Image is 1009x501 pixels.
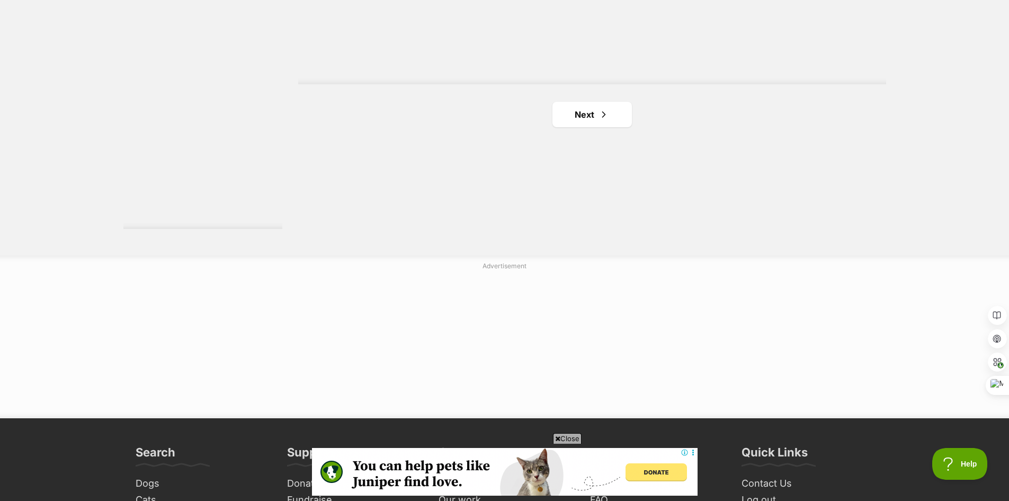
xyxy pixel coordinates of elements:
[131,476,272,492] a: Dogs
[932,448,988,480] iframe: Help Scout Beacon - Open
[737,476,878,492] a: Contact Us
[283,476,424,492] a: Donate
[248,275,762,408] iframe: Advertisement
[312,448,698,496] iframe: Advertisement
[553,433,582,444] span: Close
[742,445,808,466] h3: Quick Links
[287,445,333,466] h3: Support
[552,102,632,127] a: Next page
[136,445,175,466] h3: Search
[298,102,886,127] nav: Pagination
